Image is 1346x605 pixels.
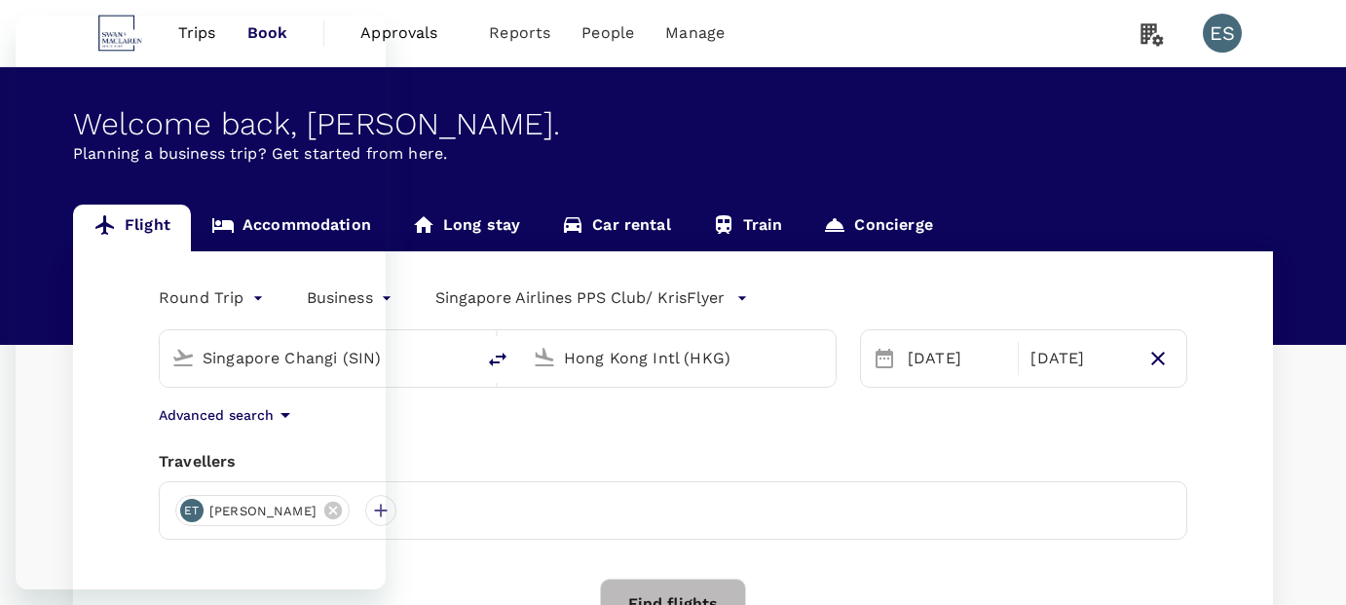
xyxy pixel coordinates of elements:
div: Travellers [159,450,1187,473]
div: [DATE] [1023,339,1137,378]
a: Long stay [392,205,541,251]
div: ES [1203,14,1242,53]
p: Planning a business trip? Get started from here. [73,142,1273,166]
a: Concierge [803,205,953,251]
a: Train [692,205,804,251]
span: People [581,21,634,45]
iframe: Messaging window [16,16,386,589]
span: Manage [665,21,725,45]
button: delete [474,336,521,383]
input: Going to [564,343,795,373]
img: Swan & Maclaren Group [73,12,163,55]
div: Welcome back , [PERSON_NAME] . [73,106,1273,142]
span: Approvals [360,21,458,45]
button: Singapore Airlines PPS Club/ KrisFlyer [435,286,748,310]
p: Singapore Airlines PPS Club/ KrisFlyer [435,286,725,310]
button: Open [822,356,826,359]
a: Car rental [541,205,692,251]
span: Reports [489,21,550,45]
button: Open [461,356,465,359]
div: [DATE] [900,339,1014,378]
